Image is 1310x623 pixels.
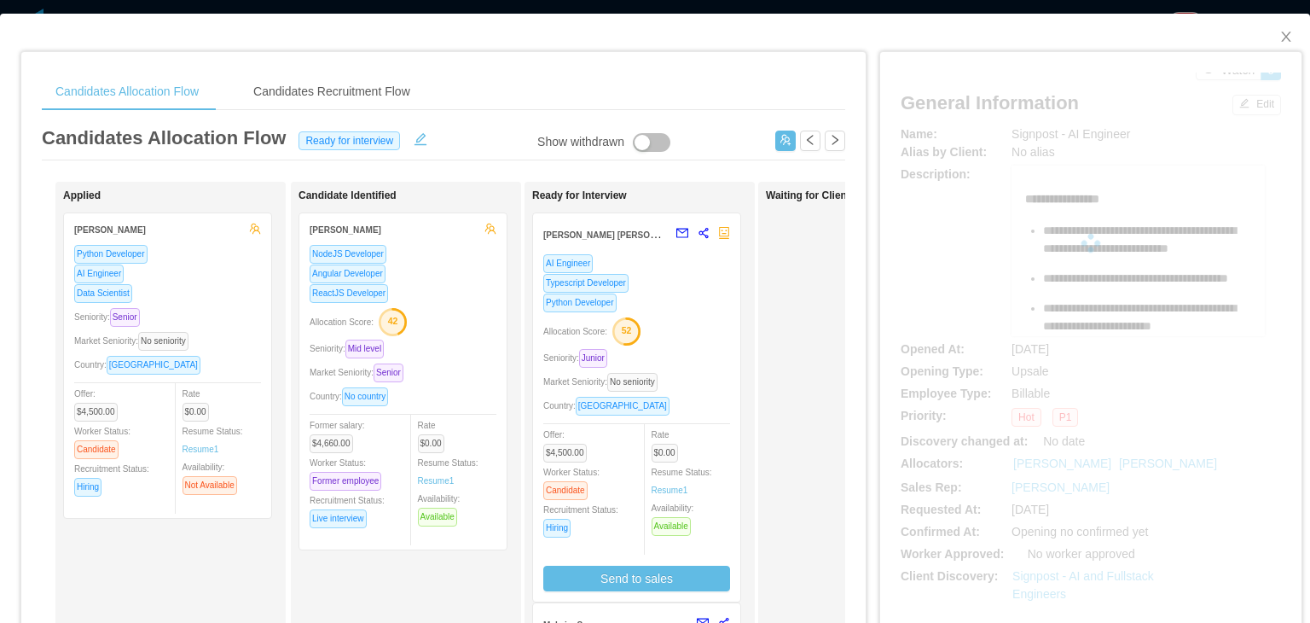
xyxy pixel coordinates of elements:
text: 42 [388,316,398,326]
span: Resume Status: [652,468,712,495]
span: Recruitment Status: [74,464,149,492]
span: Available [418,508,457,527]
button: icon: left [800,131,820,151]
div: Candidates Recruitment Flow [240,73,424,111]
span: $4,500.00 [543,444,587,463]
span: team [249,223,261,235]
span: Ready for interview [299,131,400,150]
span: Former salary: [310,421,364,448]
span: Country: [543,401,676,410]
span: Worker Status: [543,468,600,495]
span: Recruitment Status: [310,496,385,523]
span: $4,660.00 [310,434,353,453]
span: share-alt [698,227,710,239]
span: Country: [74,360,207,370]
span: No country [342,387,388,406]
span: Rate [418,421,451,448]
span: Former employee [310,472,381,491]
span: No seniority [138,332,188,351]
span: team [484,223,496,235]
button: icon: edit [407,129,434,146]
span: Candidate [74,440,119,459]
button: mail [667,220,689,247]
span: $4,500.00 [74,403,118,422]
span: Data Scientist [74,284,132,303]
h1: Applied [63,189,302,202]
span: Market Seniority: [543,377,664,387]
span: ReactJS Developer [310,284,388,303]
button: Send to sales [543,566,730,591]
span: Worker Status: [74,427,130,454]
strong: [PERSON_NAME] [PERSON_NAME] [543,227,689,241]
span: Allocation Score: [310,317,374,327]
span: Rate [652,430,685,457]
span: $0.00 [652,444,678,463]
span: Country: [310,392,395,401]
button: icon: usergroup-add [775,131,796,151]
span: robot [718,227,730,239]
span: Allocation Score: [543,327,607,336]
span: Hiring [74,478,101,497]
span: [GEOGRAPHIC_DATA] [107,356,200,375]
span: Offer: [74,389,125,416]
span: Seniority: [543,353,614,363]
span: [GEOGRAPHIC_DATA] [576,397,669,416]
button: 52 [607,317,641,344]
span: Candidate [543,481,588,500]
span: Market Seniority: [310,368,410,377]
span: Typescript Developer [543,274,629,293]
span: Availability: [418,494,464,521]
span: Resume Status: [418,458,478,486]
article: Candidates Allocation Flow [42,124,286,152]
span: Live interview [310,509,367,528]
button: icon: right [825,131,845,151]
span: Availability: [652,504,698,531]
h1: Waiting for Client Approval [766,189,1005,202]
span: $0.00 [183,403,209,422]
span: Angular Developer [310,265,385,283]
span: Offer: [543,430,594,457]
span: Not Available [183,476,237,495]
button: 42 [374,307,408,335]
span: Worker Status: [310,458,388,486]
span: Mid level [345,340,384,358]
span: AI Engineer [74,265,124,283]
span: Recruitment Status: [543,505,618,533]
span: Seniority: [74,312,147,322]
i: icon: close [1279,30,1293,44]
a: Resume1 [418,475,455,487]
span: Seniority: [310,344,391,353]
div: Show withdrawn [537,133,624,152]
span: Junior [579,349,607,368]
span: NodeJS Developer [310,245,386,264]
span: Hiring [543,519,571,538]
span: Python Developer [74,245,148,264]
strong: [PERSON_NAME] [74,225,146,235]
span: Available [652,517,691,536]
span: AI Engineer [543,254,593,273]
span: Senior [110,308,140,327]
button: Close [1262,14,1310,61]
span: No seniority [607,373,658,392]
a: Resume1 [652,484,688,497]
span: Senior [374,364,403,382]
span: Market Seniority: [74,336,195,346]
a: Resume1 [183,443,219,456]
span: $0.00 [418,434,444,453]
h1: Candidate Identified [299,189,537,202]
div: Candidates Allocation Flow [42,73,212,111]
span: Availability: [183,463,244,490]
span: Resume Status: [183,427,243,454]
span: Python Developer [543,294,617,312]
h1: Ready for Interview [532,189,771,202]
strong: [PERSON_NAME] [310,225,381,235]
text: 52 [622,325,632,335]
span: Rate [183,389,216,416]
